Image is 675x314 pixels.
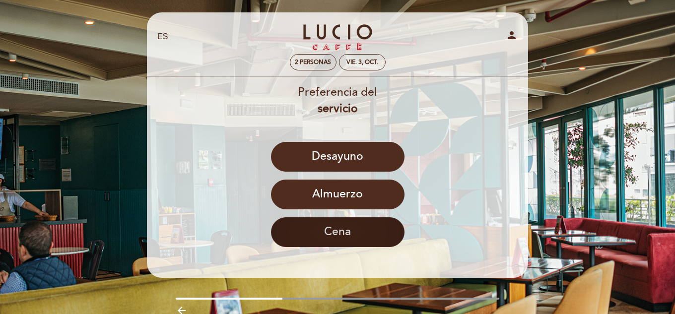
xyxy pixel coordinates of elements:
[346,59,378,66] div: vie. 3, oct.
[275,23,400,51] a: Street Mall - [DATE]
[271,180,405,209] button: Almuerzo
[318,102,358,116] b: servicio
[271,142,405,172] button: Desayuno
[295,59,331,66] span: 2 personas
[506,29,518,41] i: person
[506,29,518,45] button: person
[271,217,405,247] button: Cena
[146,84,529,117] div: Preferencia del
